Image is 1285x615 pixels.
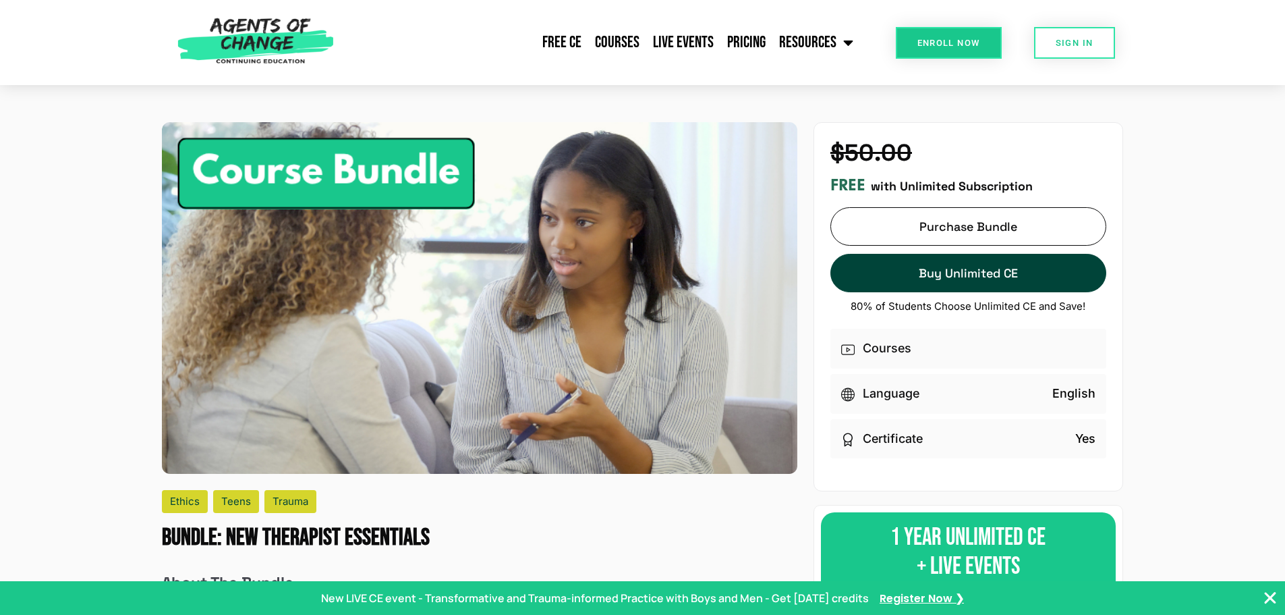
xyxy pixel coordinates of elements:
[162,524,797,552] h1: New Therapist Essentials - 10 Credit CE Bundle
[863,385,919,403] p: Language
[720,26,772,59] a: Pricing
[830,254,1106,292] a: Buy Unlimited CE
[162,122,797,473] img: New Therapist Essentials - 10 Credit CE Bundle
[321,590,869,606] p: New LIVE CE event - Transformative and Trauma-informed Practice with Boys and Men - Get [DATE] cr...
[588,26,646,59] a: Courses
[772,26,860,59] a: Resources
[1075,430,1095,448] p: Yes
[830,207,1106,246] a: Purchase Bundle
[830,300,1106,313] p: 80% of Students Choose Unlimited CE and Save!
[162,574,797,592] h6: About The Bundle
[536,26,588,59] a: Free CE
[1262,590,1278,606] button: Close Banner
[830,139,1106,167] h4: $50.00
[162,490,208,513] div: Ethics
[917,38,980,47] span: Enroll Now
[821,512,1116,593] div: 1 YEAR UNLIMITED CE + LIVE EVENTS
[646,26,720,59] a: Live Events
[264,490,316,513] div: Trauma
[341,26,860,59] nav: Menu
[213,490,259,513] div: Teens
[830,176,865,195] h3: FREE
[896,27,1002,59] a: Enroll Now
[1052,385,1095,403] p: English
[1034,27,1115,59] a: SIGN IN
[1056,38,1093,47] span: SIGN IN
[830,176,1106,195] div: with Unlimited Subscription
[919,219,1017,234] span: Purchase Bundle
[919,266,1018,280] span: Buy Unlimited CE
[863,340,911,358] p: Courses
[863,430,923,448] p: Certificate
[880,590,964,607] a: Register Now ❯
